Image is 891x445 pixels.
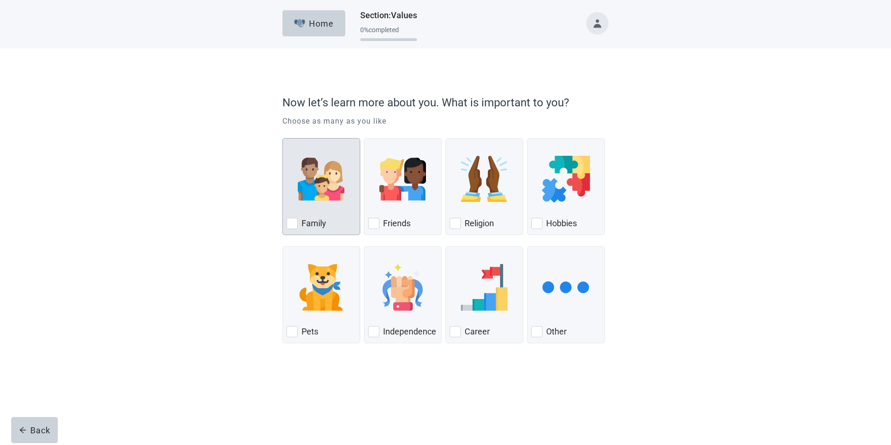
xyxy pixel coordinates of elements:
div: Other, checkbox, not checked [527,246,605,343]
label: Hobbies [546,218,577,229]
div: Progress section [360,22,417,45]
label: Pets [302,326,318,337]
button: Toggle account menu [586,12,609,35]
div: Friends, checkbox, not checked [364,138,442,235]
img: Elephant [294,19,306,28]
p: Choose as many as you like [282,116,609,127]
div: 0 % completed [360,26,417,34]
label: Family [302,218,326,229]
p: Now let’s learn more about you. What is important to you? [282,94,604,111]
label: Religion [465,218,494,229]
div: Hobbies, checkbox, not checked [527,138,605,235]
button: arrow-leftBack [11,417,58,443]
label: Independence [383,326,436,337]
button: ElephantHome [282,10,345,36]
div: Pets, checkbox, not checked [282,246,360,343]
div: Family, checkbox, not checked [282,138,360,235]
div: Back [19,425,50,435]
div: Independence, checkbox, not checked [364,246,442,343]
label: Friends [383,218,411,229]
div: Religion, checkbox, not checked [445,138,523,235]
div: Career, checkbox, not checked [445,246,523,343]
div: Home [294,19,334,28]
span: arrow-left [19,426,27,434]
h1: Section : Values [360,9,417,22]
label: Career [465,326,490,337]
label: Other [546,326,567,337]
